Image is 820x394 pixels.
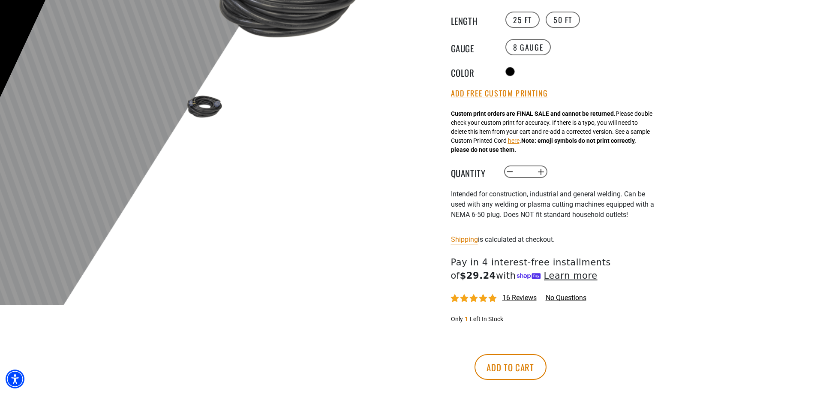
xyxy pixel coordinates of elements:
[451,166,494,177] label: Quantity
[475,354,547,380] button: Add to cart
[451,235,478,244] a: Shipping
[451,137,636,153] strong: Note: emoji symbols do not print correctly, please do not use them.
[6,370,24,388] div: Accessibility Menu
[546,293,586,303] span: No questions
[451,234,661,245] div: is calculated at checkout.
[451,14,494,25] legend: Length
[451,110,616,117] strong: Custom print orders are FINAL SALE and cannot be returned.
[505,39,551,55] label: 8 Gauge
[451,295,498,303] span: 5.00 stars
[451,66,494,77] legend: Color
[451,89,548,98] button: Add Free Custom Printing
[508,136,520,145] button: here
[502,294,537,302] span: 16 reviews
[178,90,228,123] img: black
[505,12,540,28] label: 25 FT
[465,316,468,322] span: 1
[451,190,654,219] span: Intended for construction, industrial and general welding. Can be used with any welding or plasma...
[451,109,652,154] div: Please double check your custom print for accuracy. If there is a typo, you will need to delete t...
[546,12,580,28] label: 50 FT
[451,42,494,53] legend: Gauge
[451,316,463,322] span: Only
[470,316,503,322] span: Left In Stock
